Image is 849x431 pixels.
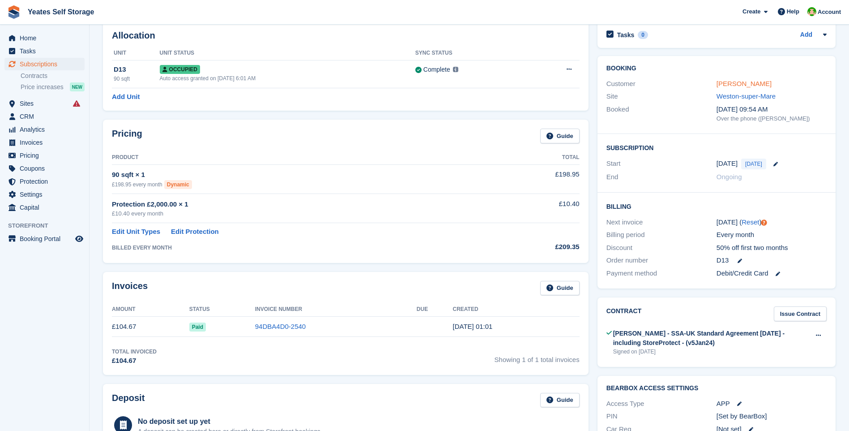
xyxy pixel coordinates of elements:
[112,393,145,408] h2: Deposit
[160,65,200,74] span: Occupied
[606,230,717,240] div: Billing period
[807,7,816,16] img: Angela Field
[112,356,157,366] div: £104.67
[138,416,322,427] div: No deposit set up yet
[760,219,768,227] div: Tooltip anchor
[21,72,85,80] a: Contracts
[112,180,493,189] div: £198.95 every month
[4,123,85,136] a: menu
[20,162,73,175] span: Coupons
[171,227,219,237] a: Edit Protection
[453,302,580,317] th: Created
[606,143,827,152] h2: Subscription
[606,268,717,279] div: Payment method
[114,75,160,83] div: 90 sqft
[20,233,73,245] span: Booking Portal
[20,201,73,214] span: Capital
[4,175,85,188] a: menu
[20,58,73,70] span: Subscriptions
[818,8,841,17] span: Account
[493,164,579,194] td: £198.95
[613,329,810,348] div: [PERSON_NAME] - SSA-UK Standard Agreement [DATE] - including StoreProtect - (v5Jan24)
[717,92,776,100] a: Weston-super-Mare
[717,399,827,409] div: APP
[20,97,73,110] span: Sites
[21,83,64,91] span: Price increases
[8,221,89,230] span: Storefront
[160,46,415,60] th: Unit Status
[606,217,717,228] div: Next invoice
[606,306,642,321] h2: Contract
[606,65,827,72] h2: Booking
[742,218,759,226] a: Reset
[112,317,189,337] td: £104.67
[4,136,85,149] a: menu
[4,233,85,245] a: menu
[493,151,579,165] th: Total
[606,91,717,102] div: Site
[717,159,738,169] time: 2025-08-15 00:00:00 UTC
[4,188,85,201] a: menu
[112,244,493,252] div: BILLED EVERY MONTH
[4,110,85,123] a: menu
[20,175,73,188] span: Protection
[495,348,580,366] span: Showing 1 of 1 total invoices
[4,201,85,214] a: menu
[20,188,73,201] span: Settings
[717,230,827,240] div: Every month
[493,194,579,223] td: £10.40
[112,170,493,180] div: 90 sqft × 1
[112,302,189,317] th: Amount
[606,159,717,169] div: Start
[112,281,148,296] h2: Invoices
[742,7,760,16] span: Create
[606,385,827,392] h2: BearBox Access Settings
[112,30,580,41] h2: Allocation
[638,31,648,39] div: 0
[606,104,717,123] div: Booked
[717,243,827,253] div: 50% off first two months
[613,348,810,356] div: Signed on [DATE]
[717,217,827,228] div: [DATE] ( )
[800,30,812,40] a: Add
[24,4,98,19] a: Yeates Self Storage
[21,82,85,92] a: Price increases NEW
[540,393,580,408] a: Guide
[717,114,827,123] div: Over the phone ([PERSON_NAME])
[787,7,799,16] span: Help
[606,79,717,89] div: Customer
[4,97,85,110] a: menu
[112,129,142,143] h2: Pricing
[20,123,73,136] span: Analytics
[717,104,827,115] div: [DATE] 09:54 AM
[717,268,827,279] div: Debit/Credit Card
[112,227,160,237] a: Edit Unit Types
[112,46,160,60] th: Unit
[112,151,493,165] th: Product
[112,199,493,210] div: Protection £2,000.00 × 1
[4,45,85,57] a: menu
[112,92,140,102] a: Add Unit
[20,136,73,149] span: Invoices
[606,399,717,409] div: Access Type
[540,281,580,296] a: Guide
[20,32,73,44] span: Home
[20,110,73,123] span: CRM
[112,348,157,356] div: Total Invoiced
[415,46,529,60] th: Sync Status
[717,255,729,266] span: D13
[453,323,493,330] time: 2025-08-15 00:01:02 UTC
[717,411,827,422] div: [Set by BearBox]
[4,149,85,162] a: menu
[4,58,85,70] a: menu
[423,65,450,74] div: Complete
[717,173,742,181] span: Ongoing
[73,100,80,107] i: Smart entry sync failures have occurred
[493,242,579,252] div: £209.35
[606,202,827,211] h2: Billing
[717,80,772,87] a: [PERSON_NAME]
[74,233,85,244] a: Preview store
[255,302,417,317] th: Invoice Number
[606,243,717,253] div: Discount
[160,74,415,82] div: Auto access granted on [DATE] 6:01 AM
